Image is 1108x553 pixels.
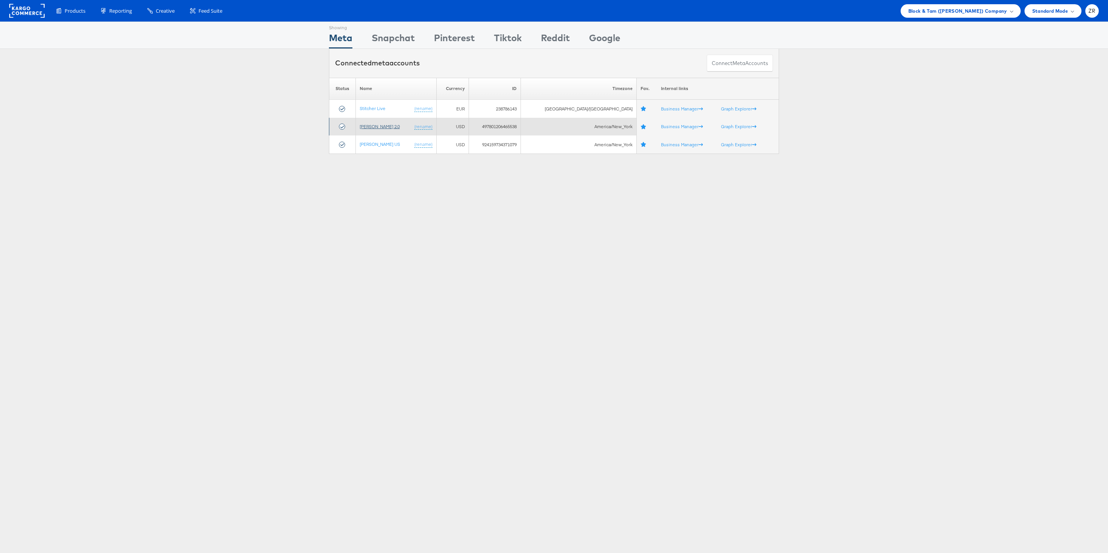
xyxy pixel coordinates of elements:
span: meta [372,58,389,67]
th: ID [469,78,521,100]
a: [PERSON_NAME] US [360,141,400,147]
a: Business Manager [661,142,703,147]
div: Showing [329,22,352,31]
div: Pinterest [434,31,475,48]
td: EUR [436,100,469,118]
td: 238786143 [469,100,521,118]
div: Meta [329,31,352,48]
div: Connected accounts [335,58,420,68]
th: Currency [436,78,469,100]
td: [GEOGRAPHIC_DATA]/[GEOGRAPHIC_DATA] [521,100,637,118]
a: Business Manager [661,124,703,129]
a: Business Manager [661,106,703,112]
td: America/New_York [521,135,637,154]
a: [PERSON_NAME] 2.0 [360,124,400,129]
div: Google [589,31,620,48]
span: Feed Suite [199,7,222,15]
th: Name [356,78,437,100]
span: Standard Mode [1032,7,1068,15]
td: 497801206465538 [469,118,521,136]
a: (rename) [414,124,432,130]
a: (rename) [414,141,432,148]
td: 924159734371079 [469,135,521,154]
th: Status [329,78,356,100]
a: Graph Explorer [721,106,756,112]
td: America/New_York [521,118,637,136]
td: USD [436,135,469,154]
a: Graph Explorer [721,142,756,147]
th: Timezone [521,78,637,100]
div: Reddit [541,31,570,48]
div: Tiktok [494,31,522,48]
button: ConnectmetaAccounts [707,55,773,72]
span: Block & Tam ([PERSON_NAME]) Company [908,7,1007,15]
span: ZR [1088,8,1096,13]
a: Stitcher Live [360,105,385,111]
span: Creative [156,7,175,15]
a: Graph Explorer [721,124,756,129]
span: Products [65,7,85,15]
span: meta [733,60,745,67]
a: (rename) [414,105,432,112]
td: USD [436,118,469,136]
span: Reporting [109,7,132,15]
div: Snapchat [372,31,415,48]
